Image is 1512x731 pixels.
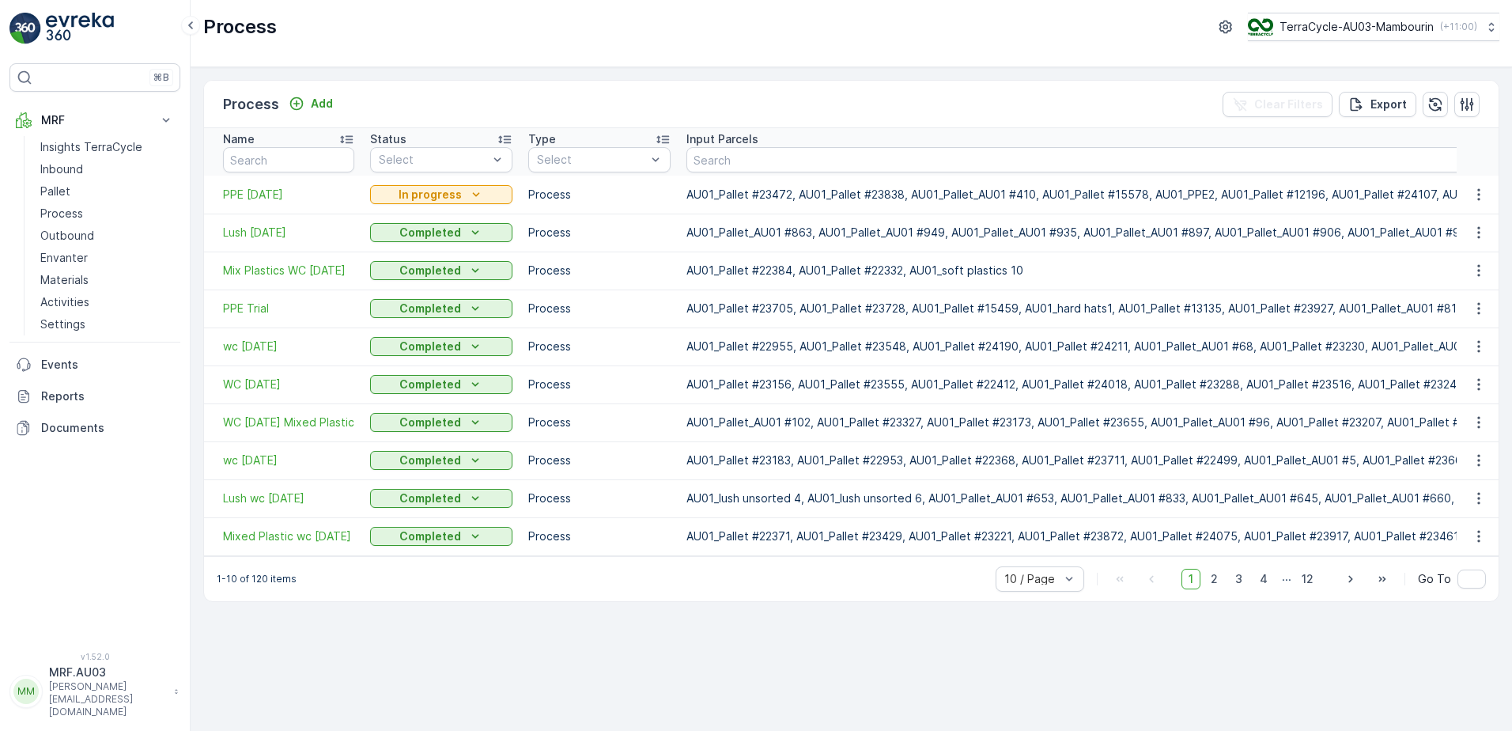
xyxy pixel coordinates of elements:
span: wc [DATE] [223,453,354,468]
p: Process [40,206,83,222]
p: Events [41,357,174,373]
p: Completed [399,225,461,241]
p: Export [1370,97,1407,112]
p: Activities [40,294,89,310]
a: WC 11/08/2025 [223,377,354,392]
button: Completed [370,375,512,394]
p: In progress [399,187,462,203]
a: Activities [34,291,180,313]
button: Add [282,94,339,113]
a: Lush wc 21/7/25 [223,490,354,506]
p: MRF.AU03 [49,665,166,680]
p: Materials [40,272,89,288]
span: Lush [DATE] [223,225,354,241]
button: Completed [370,489,512,508]
p: 1-10 of 120 items [217,573,297,585]
p: Process [223,93,279,116]
p: Inbound [40,161,83,177]
p: Input Parcels [686,131,758,147]
a: WC 4/8/25 Mixed Plastic [223,415,354,430]
a: Insights TerraCycle [34,136,180,158]
input: Search [223,147,354,172]
button: MRF [9,104,180,136]
span: Lush wc [DATE] [223,490,354,506]
span: 3 [1228,569,1249,589]
p: Completed [399,453,461,468]
p: Process [528,453,671,468]
a: Reports [9,381,180,412]
p: Process [528,301,671,316]
button: Completed [370,337,512,356]
a: Envanter [34,247,180,269]
p: Name [223,131,255,147]
button: Completed [370,527,512,546]
p: Completed [399,301,461,316]
p: Process [528,490,671,506]
button: Export [1339,92,1416,117]
p: Process [528,263,671,278]
p: Select [537,152,646,168]
p: Completed [399,490,461,506]
button: Clear Filters [1223,92,1332,117]
span: wc [DATE] [223,339,354,354]
img: logo_light-DOdMpM7g.png [46,13,114,44]
span: WC [DATE] Mixed Plastic [223,415,354,430]
p: MRF [41,112,149,128]
a: PPE 29/9/25 [223,187,354,203]
p: Completed [399,377,461,392]
p: Type [528,131,556,147]
p: Documents [41,420,174,436]
a: Lush 29/09/2025 [223,225,354,241]
p: Pallet [40,184,70,199]
button: Completed [370,299,512,318]
p: ( +11:00 ) [1440,21,1477,33]
span: Go To [1418,571,1451,587]
span: v 1.52.0 [9,652,180,661]
a: Materials [34,269,180,291]
span: 4 [1253,569,1275,589]
span: PPE [DATE] [223,187,354,203]
div: MM [13,679,39,704]
button: Completed [370,413,512,432]
p: Insights TerraCycle [40,139,142,155]
p: Envanter [40,250,88,266]
img: image_D6FFc8H.png [1248,18,1273,36]
button: MMMRF.AU03[PERSON_NAME][EMAIL_ADDRESS][DOMAIN_NAME] [9,665,180,718]
p: Outbound [40,228,94,244]
img: logo [9,13,41,44]
p: [PERSON_NAME][EMAIL_ADDRESS][DOMAIN_NAME] [49,680,166,718]
p: Process [528,415,671,430]
span: 12 [1295,569,1321,589]
span: WC [DATE] [223,377,354,392]
p: Settings [40,316,85,332]
p: Process [528,377,671,392]
p: Process [528,225,671,241]
button: In progress [370,185,512,204]
p: Status [370,131,406,147]
p: ⌘B [153,71,169,84]
button: Completed [370,451,512,470]
p: Add [311,96,333,112]
a: Inbound [34,158,180,180]
p: Completed [399,339,461,354]
a: Mixed Plastic wc 21/7/25 [223,528,354,544]
p: Completed [399,528,461,544]
a: PPE Trial [223,301,354,316]
p: Process [528,187,671,203]
a: Process [34,203,180,225]
p: Select [379,152,488,168]
p: Clear Filters [1254,97,1323,112]
a: Outbound [34,225,180,247]
span: Mixed Plastic wc [DATE] [223,528,354,544]
p: TerraCycle-AU03-Mambourin [1280,19,1434,35]
a: Mix Plastics WC 15/9/25 [223,263,354,278]
button: Completed [370,261,512,280]
a: Pallet [34,180,180,203]
a: wc 28/7/25 [223,453,354,468]
p: Reports [41,388,174,404]
button: TerraCycle-AU03-Mambourin(+11:00) [1248,13,1499,41]
p: Completed [399,263,461,278]
p: Process [528,528,671,544]
span: 1 [1181,569,1200,589]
